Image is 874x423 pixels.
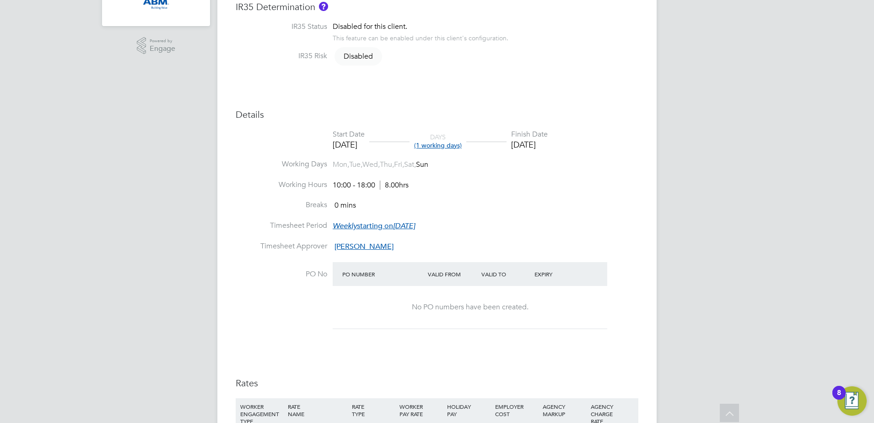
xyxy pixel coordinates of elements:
[333,130,365,139] div: Start Date
[414,141,462,149] span: (1 working days)
[137,37,176,55] a: Powered byEngage
[532,266,586,282] div: Expiry
[150,37,175,45] span: Powered by
[236,242,327,251] label: Timesheet Approver
[397,398,445,422] div: WORKER PAY RATE
[150,45,175,53] span: Engage
[445,398,492,422] div: HOLIDAY PAY
[333,139,365,150] div: [DATE]
[340,266,426,282] div: PO Number
[333,32,508,42] div: This feature can be enabled under this client's configuration.
[426,266,479,282] div: Valid From
[416,160,428,169] span: Sun
[286,398,349,422] div: RATE NAME
[334,47,382,66] span: Disabled
[493,398,540,422] div: EMPLOYER COST
[333,22,407,31] span: Disabled for this client.
[342,302,598,312] div: No PO numbers have been created.
[837,393,841,405] div: 8
[393,221,415,231] em: [DATE]
[511,130,548,139] div: Finish Date
[394,160,404,169] span: Fri,
[333,181,409,190] div: 10:00 - 18:00
[236,1,638,13] h3: IR35 Determination
[236,51,327,61] label: IR35 Risk
[380,181,409,190] span: 8.00hrs
[334,242,394,251] span: [PERSON_NAME]
[333,160,349,169] span: Mon,
[319,2,328,11] button: About IR35
[236,159,327,169] label: Working Days
[350,398,397,422] div: RATE TYPE
[236,180,327,190] label: Working Hours
[362,160,380,169] span: Wed,
[349,160,362,169] span: Tue,
[334,201,356,210] span: 0 mins
[479,266,533,282] div: Valid To
[333,221,357,231] em: Weekly
[236,377,638,389] h3: Rates
[511,139,548,150] div: [DATE]
[410,133,466,149] div: DAYS
[236,22,327,32] label: IR35 Status
[380,160,394,169] span: Thu,
[837,386,867,416] button: Open Resource Center, 8 new notifications
[404,160,416,169] span: Sat,
[236,221,327,231] label: Timesheet Period
[236,269,327,279] label: PO No
[333,221,415,231] span: starting on
[236,200,327,210] label: Breaks
[540,398,588,422] div: AGENCY MARKUP
[236,109,638,121] h3: Details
